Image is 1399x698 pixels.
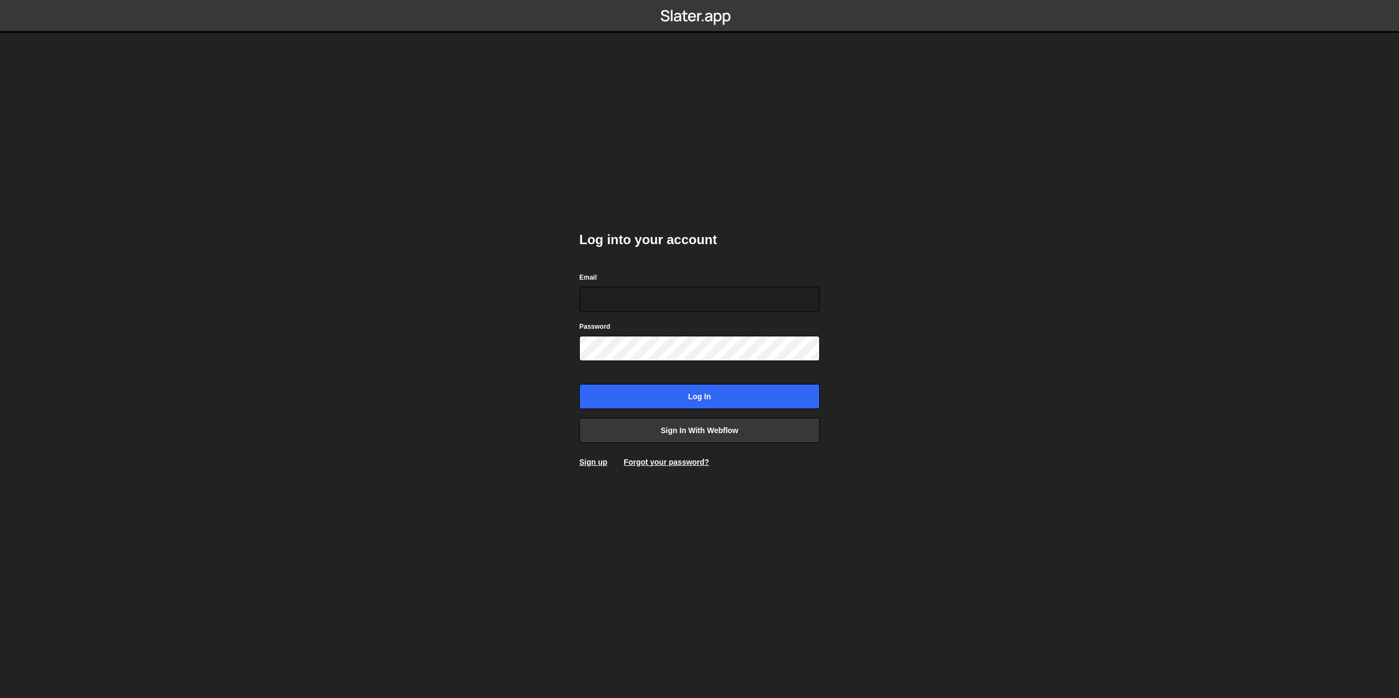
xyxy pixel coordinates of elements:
[579,418,820,443] a: Sign in with Webflow
[624,458,709,466] a: Forgot your password?
[579,384,820,409] input: Log in
[579,321,610,332] label: Password
[579,458,607,466] a: Sign up
[579,231,820,249] h2: Log into your account
[579,272,597,283] label: Email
